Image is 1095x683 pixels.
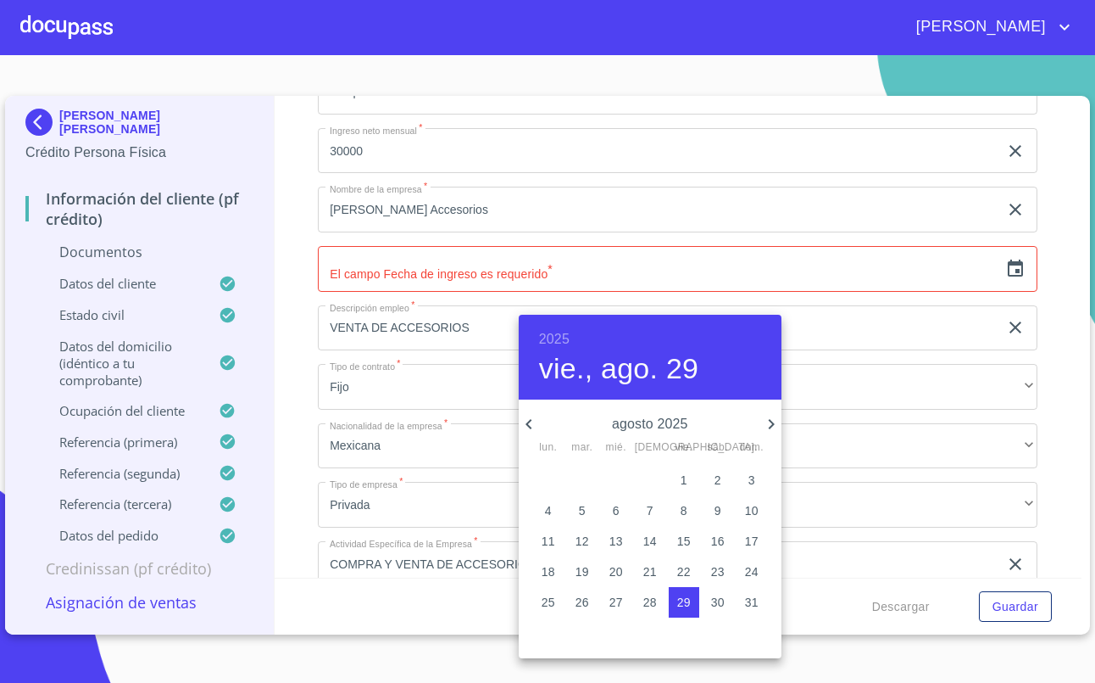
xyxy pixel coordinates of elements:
[736,495,767,526] button: 10
[635,557,665,587] button: 21
[669,587,699,618] button: 29
[533,587,564,618] button: 25
[703,557,733,587] button: 23
[579,502,586,519] p: 5
[542,563,555,580] p: 18
[567,495,598,526] button: 5
[736,465,767,495] button: 3
[745,533,759,550] p: 17
[669,465,699,495] button: 1
[609,594,623,611] p: 27
[643,533,657,550] p: 14
[567,557,598,587] button: 19
[677,594,691,611] p: 29
[745,594,759,611] p: 31
[635,526,665,557] button: 14
[542,533,555,550] p: 11
[703,587,733,618] button: 30
[567,587,598,618] button: 26
[542,594,555,611] p: 25
[533,439,564,456] span: lun.
[601,526,631,557] button: 13
[545,502,552,519] p: 4
[601,557,631,587] button: 20
[539,351,699,387] button: vie., ago. 29
[736,439,767,456] span: dom.
[609,533,623,550] p: 13
[643,563,657,580] p: 21
[714,472,721,489] p: 2
[575,563,589,580] p: 19
[613,502,620,519] p: 6
[635,495,665,526] button: 7
[533,526,564,557] button: 11
[601,587,631,618] button: 27
[575,594,589,611] p: 26
[703,495,733,526] button: 9
[539,328,570,351] button: 2025
[703,439,733,456] span: sáb.
[736,526,767,557] button: 17
[647,502,653,519] p: 7
[609,563,623,580] p: 20
[681,502,687,519] p: 8
[736,587,767,618] button: 31
[714,502,721,519] p: 9
[748,472,755,489] p: 3
[601,495,631,526] button: 6
[745,563,759,580] p: 24
[669,439,699,456] span: vie.
[567,439,598,456] span: mar.
[567,526,598,557] button: 12
[736,557,767,587] button: 24
[677,563,691,580] p: 22
[681,472,687,489] p: 1
[539,414,761,434] p: agosto 2025
[711,594,725,611] p: 30
[711,563,725,580] p: 23
[575,533,589,550] p: 12
[669,526,699,557] button: 15
[635,587,665,618] button: 28
[703,465,733,495] button: 2
[669,557,699,587] button: 22
[711,533,725,550] p: 16
[635,439,665,456] span: [DEMOGRAPHIC_DATA].
[643,594,657,611] p: 28
[533,495,564,526] button: 4
[669,495,699,526] button: 8
[533,557,564,587] button: 18
[745,502,759,519] p: 10
[677,533,691,550] p: 15
[703,526,733,557] button: 16
[601,439,631,456] span: mié.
